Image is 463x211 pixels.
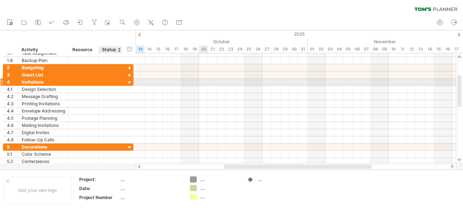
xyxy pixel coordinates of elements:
[79,194,119,201] div: Project Number
[7,86,18,93] div: 4.1
[7,71,18,78] div: 3
[22,107,65,114] div: Envelope Addressing
[389,45,398,53] div: Monday, 10 November 2025
[22,158,65,165] div: Centerpieces
[298,45,307,53] div: Friday, 31 October 2025
[7,115,18,122] div: 4.5
[22,100,65,107] div: Printing Invitations
[271,45,280,53] div: Tuesday, 28 October 2025
[434,45,443,53] div: Saturday, 15 November 2025
[145,45,154,53] div: Tuesday, 14 October 2025
[172,45,181,53] div: Friday, 17 October 2025
[22,122,65,129] div: Mailing Invitations
[136,45,145,53] div: Monday, 13 October 2025
[154,45,163,53] div: Wednesday, 15 October 2025
[22,144,65,150] div: Decorations
[7,100,18,107] div: 4.3
[244,45,253,53] div: Saturday, 25 October 2025
[21,46,65,53] div: Activity
[7,79,18,85] div: 4
[317,45,326,53] div: Sunday, 2 November 2025
[253,45,262,53] div: Sunday, 26 October 2025
[235,45,244,53] div: Friday, 24 October 2025
[7,136,18,143] div: 4.8
[217,45,226,53] div: Wednesday, 22 October 2025
[22,93,65,100] div: Message Drafting
[22,86,65,93] div: Design Selection
[4,177,71,204] div: Add your own logo
[200,185,240,191] div: ....
[371,45,380,53] div: Saturday, 8 November 2025
[120,185,181,192] div: ....
[353,45,362,53] div: Thursday, 6 November 2025
[7,57,18,64] div: 1.8
[181,45,190,53] div: Saturday, 18 October 2025
[262,45,271,53] div: Monday, 27 October 2025
[7,93,18,100] div: 4.2
[452,45,461,53] div: Monday, 17 November 2025
[7,129,18,136] div: 4.7
[22,64,65,71] div: Budgeting
[190,45,199,53] div: Sunday, 19 October 2025
[200,194,240,200] div: ....
[344,45,353,53] div: Wednesday, 5 November 2025
[22,129,65,136] div: Digital Invites
[199,45,208,53] div: Monday, 20 October 2025
[22,79,65,85] div: Invitations
[208,45,217,53] div: Tuesday, 21 October 2025
[326,45,335,53] div: Monday, 3 November 2025
[398,45,407,53] div: Tuesday, 11 November 2025
[120,176,181,183] div: ....
[22,71,65,78] div: Guest List
[163,45,172,53] div: Thursday, 16 October 2025
[72,46,94,53] div: Resource
[289,45,298,53] div: Thursday, 30 October 2025
[7,158,18,165] div: 5.2
[22,115,65,122] div: Postage Planning
[407,45,416,53] div: Wednesday, 12 November 2025
[7,64,18,71] div: 2
[79,176,119,183] div: Project:
[22,136,65,143] div: Follow-Up Calls
[280,45,289,53] div: Wednesday, 29 October 2025
[200,176,240,183] div: ....
[416,45,425,53] div: Thursday, 13 November 2025
[7,107,18,114] div: 4.4
[443,45,452,53] div: Sunday, 16 November 2025
[307,45,317,53] div: Saturday, 1 November 2025
[380,45,389,53] div: Sunday, 9 November 2025
[27,38,307,45] div: October 2025
[362,45,371,53] div: Friday, 7 November 2025
[7,122,18,129] div: 4.6
[22,57,65,64] div: Backup Plan
[22,151,65,158] div: Color Scheme
[258,176,297,183] div: ....
[7,151,18,158] div: 5.1
[335,45,344,53] div: Tuesday, 4 November 2025
[102,46,118,53] div: Status
[79,185,119,192] div: Date:
[425,45,434,53] div: Friday, 14 November 2025
[226,45,235,53] div: Thursday, 23 October 2025
[7,144,18,150] div: 5
[120,194,181,201] div: ....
